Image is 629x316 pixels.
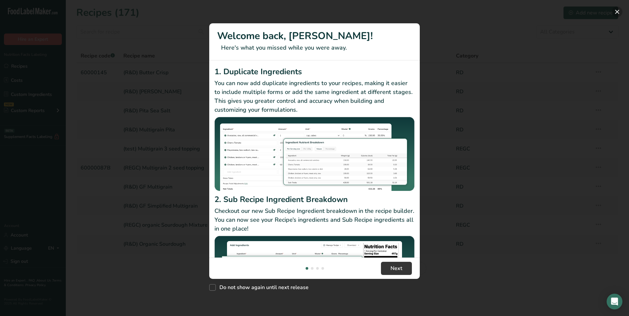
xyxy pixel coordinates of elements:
[217,29,412,43] h1: Welcome back, [PERSON_NAME]!
[214,207,415,233] p: Checkout our new Sub Recipe Ingredient breakdown in the recipe builder. You can now see your Reci...
[214,117,415,192] img: Duplicate Ingredients
[607,294,622,309] div: Open Intercom Messenger
[214,236,415,310] img: Sub Recipe Ingredient Breakdown
[214,193,415,205] h2: 2. Sub Recipe Ingredient Breakdown
[214,66,415,78] h2: 1. Duplicate Ingredients
[390,264,402,272] span: Next
[214,79,415,114] p: You can now add duplicate ingredients to your recipes, making it easier to include multiple forms...
[216,284,309,291] span: Do not show again until next release
[217,43,412,52] p: Here's what you missed while you were away.
[381,262,412,275] button: Next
